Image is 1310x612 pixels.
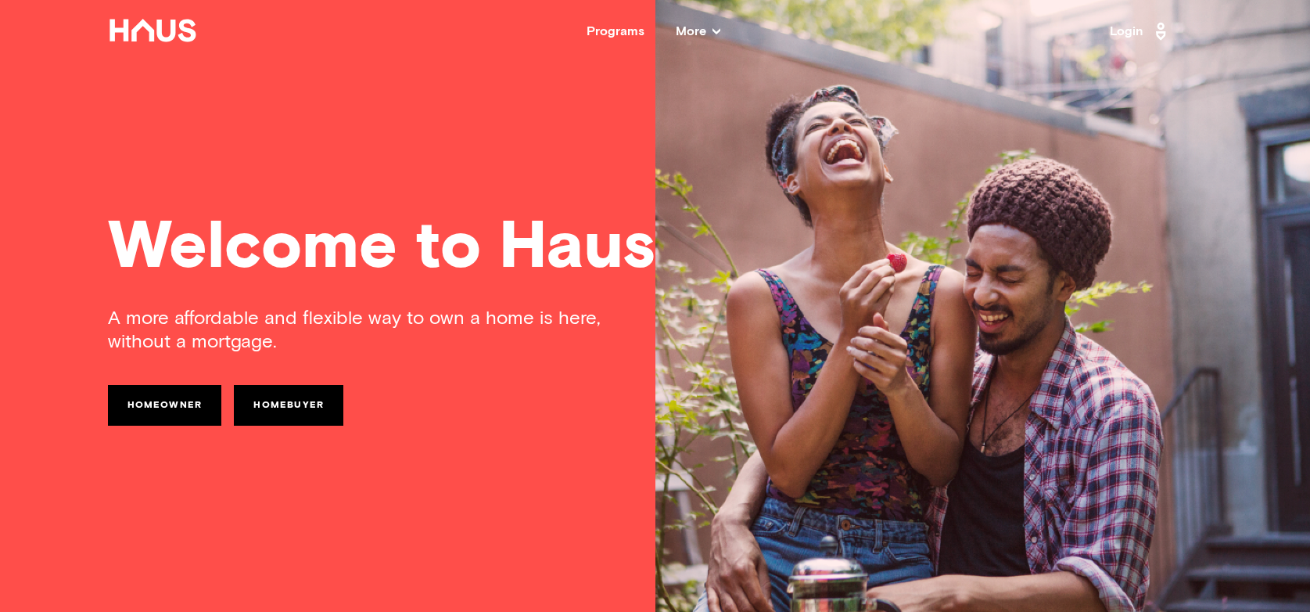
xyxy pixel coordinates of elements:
[234,385,343,426] a: Homebuyer
[108,215,1203,282] div: Welcome to Haus
[108,385,222,426] a: Homeowner
[1110,19,1171,44] a: Login
[587,25,644,38] a: Programs
[676,25,720,38] span: More
[108,307,655,354] div: A more affordable and flexible way to own a home is here, without a mortgage.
